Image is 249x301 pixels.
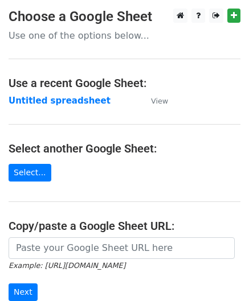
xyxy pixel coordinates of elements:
p: Use one of the options below... [9,30,240,42]
a: Select... [9,164,51,182]
a: View [140,96,168,106]
h4: Copy/paste a Google Sheet URL: [9,219,240,233]
small: View [151,97,168,105]
a: Untitled spreadsheet [9,96,111,106]
h3: Choose a Google Sheet [9,9,240,25]
input: Paste your Google Sheet URL here [9,237,235,259]
small: Example: [URL][DOMAIN_NAME] [9,261,125,270]
h4: Use a recent Google Sheet: [9,76,240,90]
input: Next [9,283,38,301]
h4: Select another Google Sheet: [9,142,240,155]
